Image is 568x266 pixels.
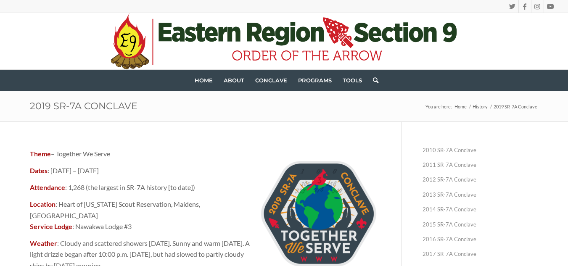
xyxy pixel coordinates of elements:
a: Tools [337,70,367,91]
span: 2019 SR-7A Conclave [492,103,539,110]
a: 2012 SR-7A Conclave [423,172,539,187]
p: – Together We Serve [30,148,380,159]
strong: Service Lodge [30,222,72,230]
strong: Attendance [30,183,65,191]
p: : 1,268 (the largest in SR-7A history [to date]) [30,182,380,193]
span: / [489,103,492,110]
span: History [473,104,488,109]
strong: Dates [30,166,48,174]
strong: Location [30,200,55,208]
a: 2019 SR-7A Conclave [30,100,137,112]
span: Tools [343,77,362,84]
a: About [218,70,250,91]
strong: Weather [30,239,57,247]
strong: Theme [30,150,51,158]
p: : Heart of [US_STATE] Scout Reservation, Maidens, [GEOGRAPHIC_DATA] : Nawakwa Lodge #3 [30,199,380,232]
a: 2010 SR-7A Conclave [423,143,539,158]
a: Search [367,70,378,91]
a: Home [189,70,218,91]
span: Programs [298,77,332,84]
a: 2016 SR-7A Conclave [423,232,539,247]
a: Home [453,103,468,110]
span: / [468,103,471,110]
span: You are here: [425,104,452,109]
p: : [DATE] – [DATE] [30,165,380,176]
a: 2017 SR-7A Conclave [423,247,539,261]
span: Home [454,104,467,109]
a: 2011 SR-7A Conclave [423,158,539,172]
a: 2013 SR-7A Conclave [423,187,539,202]
span: Conclave [255,77,287,84]
a: Programs [293,70,337,91]
a: History [471,103,489,110]
span: Home [195,77,213,84]
a: 2014 SR-7A Conclave [423,202,539,217]
span: About [224,77,244,84]
a: Conclave [250,70,293,91]
a: 2015 SR-7A Conclave [423,217,539,232]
